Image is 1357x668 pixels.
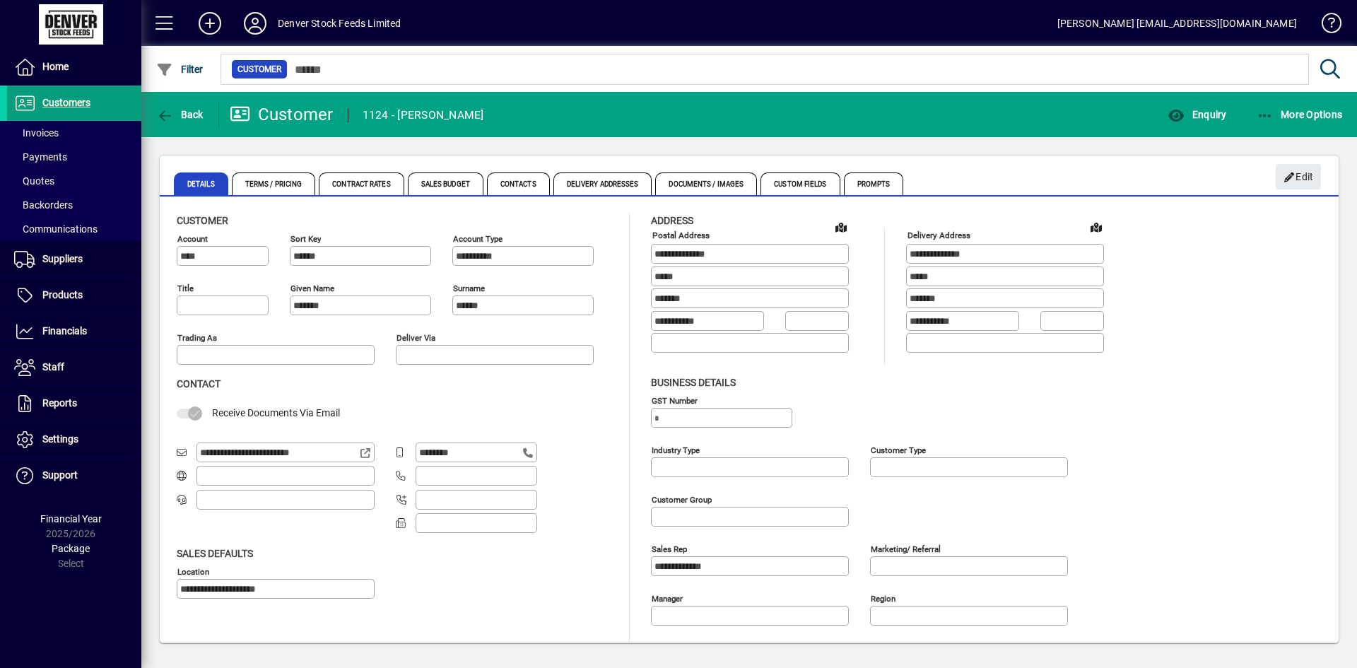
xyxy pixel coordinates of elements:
[42,361,64,373] span: Staff
[7,350,141,385] a: Staff
[363,104,484,127] div: 1124 - [PERSON_NAME]
[487,172,550,195] span: Contacts
[319,172,404,195] span: Contract Rates
[7,217,141,241] a: Communications
[1253,102,1346,127] button: More Options
[7,49,141,85] a: Home
[237,62,281,76] span: Customer
[871,544,941,553] mat-label: Marketing/ Referral
[177,548,253,559] span: Sales defaults
[871,593,895,603] mat-label: Region
[7,278,141,313] a: Products
[652,544,687,553] mat-label: Sales rep
[651,377,736,388] span: Business details
[760,172,840,195] span: Custom Fields
[1164,102,1230,127] button: Enquiry
[177,215,228,226] span: Customer
[278,12,401,35] div: Denver Stock Feeds Limited
[652,593,683,603] mat-label: Manager
[42,469,78,481] span: Support
[14,199,73,211] span: Backorders
[212,407,340,418] span: Receive Documents Via Email
[40,513,102,525] span: Financial Year
[652,494,712,504] mat-label: Customer group
[396,333,435,343] mat-label: Deliver via
[42,433,78,445] span: Settings
[1257,109,1343,120] span: More Options
[7,145,141,169] a: Payments
[871,445,926,455] mat-label: Customer type
[1283,165,1314,189] span: Edit
[7,422,141,457] a: Settings
[553,172,652,195] span: Delivery Addresses
[233,11,278,36] button: Profile
[177,378,221,389] span: Contact
[156,64,204,75] span: Filter
[177,333,217,343] mat-label: Trading as
[174,172,228,195] span: Details
[844,172,904,195] span: Prompts
[290,283,334,293] mat-label: Given name
[42,397,77,409] span: Reports
[408,172,483,195] span: Sales Budget
[14,151,67,163] span: Payments
[177,234,208,244] mat-label: Account
[42,253,83,264] span: Suppliers
[1311,3,1339,49] a: Knowledge Base
[187,11,233,36] button: Add
[7,458,141,493] a: Support
[14,223,98,235] span: Communications
[141,102,219,127] app-page-header-button: Back
[830,216,852,238] a: View on map
[153,57,207,82] button: Filter
[7,169,141,193] a: Quotes
[652,445,700,455] mat-label: Industry type
[453,283,485,293] mat-label: Surname
[7,314,141,349] a: Financials
[177,283,194,293] mat-label: Title
[52,543,90,554] span: Package
[655,172,757,195] span: Documents / Images
[42,97,90,108] span: Customers
[42,325,87,336] span: Financials
[153,102,207,127] button: Back
[7,386,141,421] a: Reports
[1276,164,1321,189] button: Edit
[1085,216,1108,238] a: View on map
[652,395,698,405] mat-label: GST Number
[232,172,316,195] span: Terms / Pricing
[290,234,321,244] mat-label: Sort key
[7,242,141,277] a: Suppliers
[156,109,204,120] span: Back
[651,215,693,226] span: Address
[177,566,209,576] mat-label: Location
[42,61,69,72] span: Home
[14,127,59,139] span: Invoices
[1168,109,1226,120] span: Enquiry
[453,234,503,244] mat-label: Account Type
[1057,12,1297,35] div: [PERSON_NAME] [EMAIL_ADDRESS][DOMAIN_NAME]
[7,193,141,217] a: Backorders
[7,121,141,145] a: Invoices
[230,103,334,126] div: Customer
[42,289,83,300] span: Products
[14,175,54,187] span: Quotes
